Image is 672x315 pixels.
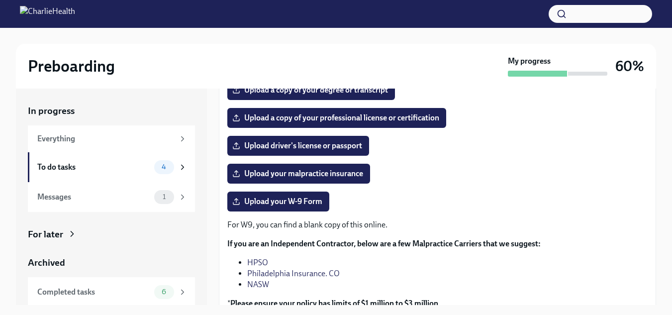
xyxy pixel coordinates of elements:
[227,219,648,230] p: For W9, you can find a blank copy of this online.
[28,277,195,307] a: Completed tasks6
[157,193,172,201] span: 1
[20,6,75,22] img: CharlieHealth
[508,56,551,67] strong: My progress
[28,256,195,269] a: Archived
[37,133,174,144] div: Everything
[227,108,446,128] label: Upload a copy of your professional license or certification
[227,164,370,184] label: Upload your malpractice insurance
[247,258,268,267] a: HPSO
[247,280,269,289] a: NASW
[227,136,369,156] label: Upload driver's license or passport
[28,228,63,241] div: For later
[227,80,395,100] label: Upload a copy of your degree or transcript
[234,85,388,95] span: Upload a copy of your degree or transcript
[247,269,340,278] a: Philadelphia Insurance. CO
[28,105,195,117] a: In progress
[227,239,541,248] strong: If you are an Independent Contractor, below are a few Malpractice Carriers that we suggest:
[37,192,150,203] div: Messages
[28,125,195,152] a: Everything
[156,288,172,296] span: 6
[615,57,644,75] h3: 60%
[28,152,195,182] a: To do tasks4
[234,113,439,123] span: Upload a copy of your professional license or certification
[37,162,150,173] div: To do tasks
[234,169,363,179] span: Upload your malpractice insurance
[28,56,115,76] h2: Preboarding
[234,141,362,151] span: Upload driver's license or passport
[230,299,438,308] strong: Please ensure your policy has limits of $1 million to $3 million
[234,197,322,207] span: Upload your W-9 Form
[37,287,150,298] div: Completed tasks
[156,163,172,171] span: 4
[28,228,195,241] a: For later
[28,182,195,212] a: Messages1
[227,192,329,211] label: Upload your W-9 Form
